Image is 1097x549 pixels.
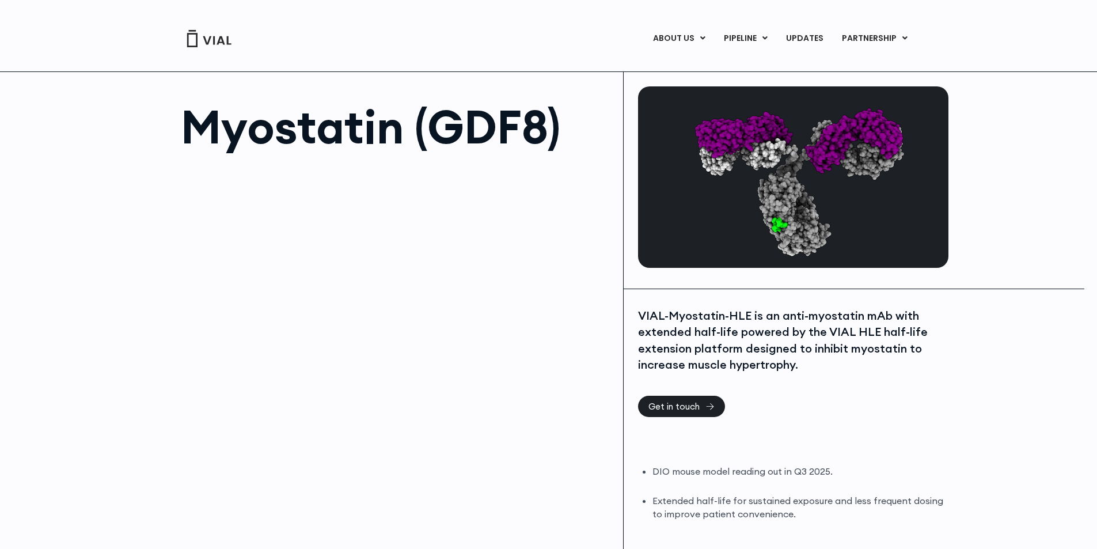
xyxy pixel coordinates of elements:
[638,396,725,417] a: Get in touch
[181,104,612,150] h1: Myostatin (GDF8)
[715,29,776,48] a: PIPELINEMenu Toggle
[644,29,714,48] a: ABOUT USMenu Toggle
[638,308,946,373] div: VIAL-Myostatin-HLE is an anti-myostatin mAb with extended half-life powered by the VIAL HLE half-...
[186,30,232,47] img: Vial Logo
[833,29,917,48] a: PARTNERSHIPMenu Toggle
[652,494,946,521] li: Extended half-life for sustained exposure and less frequent dosing to improve patient convenience.
[652,465,946,478] li: DIO mouse model reading out in Q3 2025.
[777,29,832,48] a: UPDATES
[648,402,700,411] span: Get in touch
